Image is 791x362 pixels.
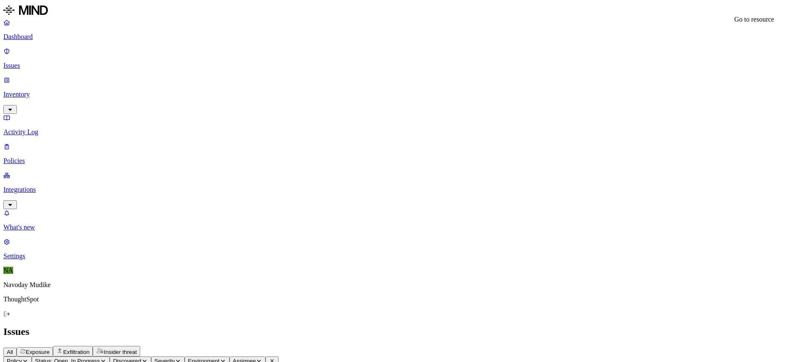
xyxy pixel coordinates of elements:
span: Exposure [26,349,50,355]
p: Settings [3,252,788,260]
h2: Issues [3,326,788,337]
span: Insider threat [104,349,137,355]
p: Policies [3,157,788,165]
p: Activity Log [3,128,788,136]
span: Exfiltration [63,349,89,355]
p: ThoughtSpot [3,296,788,303]
span: All [7,349,13,355]
p: What's new [3,224,788,231]
p: Integrations [3,186,788,193]
p: Issues [3,62,788,69]
span: NA [3,267,13,274]
div: Go to resource [734,16,774,23]
p: Dashboard [3,33,788,41]
p: Inventory [3,91,788,98]
img: MIND [3,3,48,17]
